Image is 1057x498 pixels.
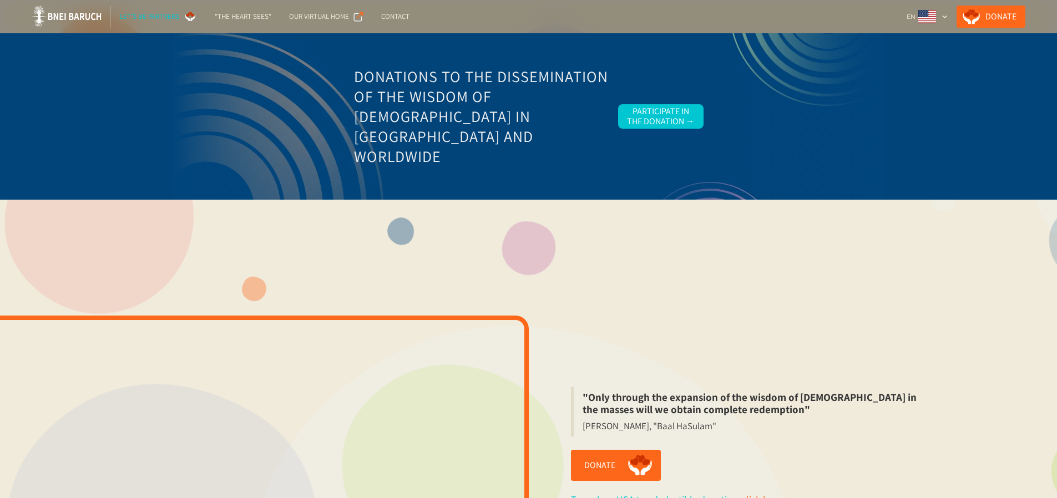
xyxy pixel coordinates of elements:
a: Let's be partners [111,6,206,28]
div: Contact [381,11,409,22]
blockquote: [PERSON_NAME], "Baal HaSulam" [571,420,725,436]
div: EN [902,6,952,28]
h3: Donations to the Dissemination of the Wisdom of [DEMOGRAPHIC_DATA] in [GEOGRAPHIC_DATA] and World... [354,67,609,166]
div: Our Virtual Home [289,11,349,22]
a: Our Virtual Home [280,6,372,28]
a: Donate [957,6,1025,28]
a: Donate [571,450,661,481]
a: Contact [372,6,418,28]
a: "The Heart Sees" [206,6,280,28]
div: Participate in the Donation → [627,106,695,126]
div: "The Heart Sees" [215,11,271,22]
div: Let's be partners [120,11,179,22]
blockquote: "Only through the expansion of the wisdom of [DEMOGRAPHIC_DATA] in the masses will we obtain comp... [571,387,930,420]
div: EN [907,11,916,22]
